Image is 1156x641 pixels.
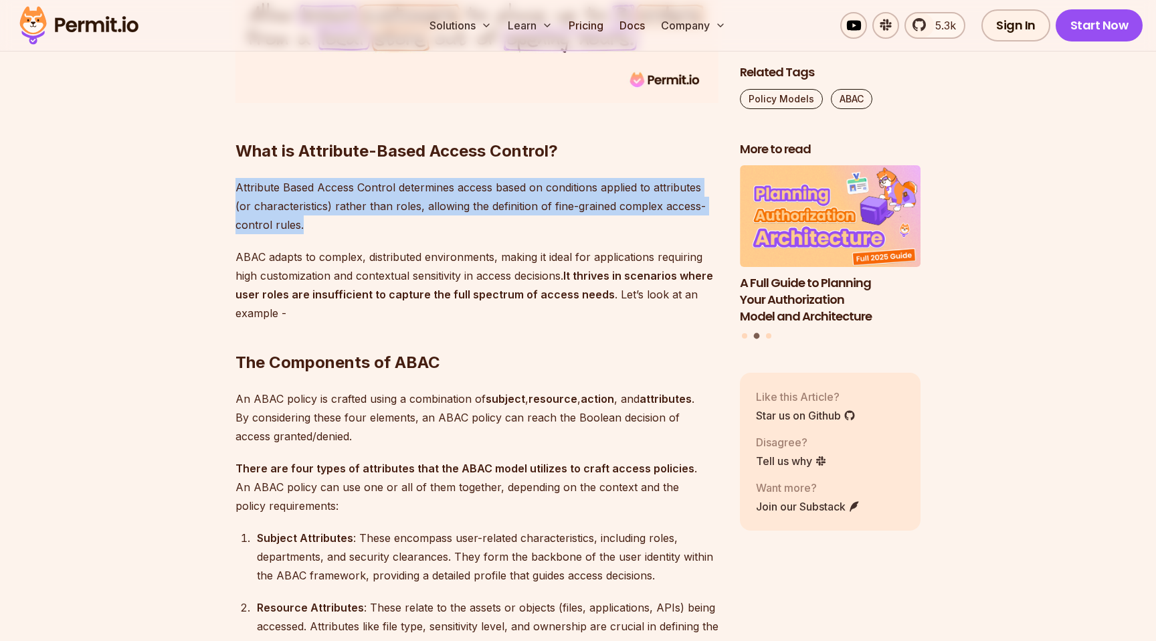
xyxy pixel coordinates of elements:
[766,333,771,339] button: Go to slide 3
[756,498,860,515] a: Join our Substack
[257,529,718,585] div: : These encompass user-related characteristics, including roles, departments, and security cleara...
[740,64,921,81] h2: Related Tags
[614,12,650,39] a: Docs
[754,333,760,339] button: Go to slide 2
[1056,9,1143,41] a: Start Now
[581,392,614,405] strong: action
[740,166,921,341] div: Posts
[502,12,558,39] button: Learn
[235,141,558,161] strong: What is Attribute-Based Access Control?
[740,166,921,268] img: A Full Guide to Planning Your Authorization Model and Architecture
[740,275,921,325] h3: A Full Guide to Planning Your Authorization Model and Architecture
[235,178,718,234] p: Attribute Based Access Control determines access based on conditions applied to attributes (or ch...
[563,12,609,39] a: Pricing
[640,392,692,405] strong: attributes
[257,601,364,614] strong: Resource Attributes
[235,462,694,475] strong: There are four types of attributes that the ABAC model utilizes to craft access policies
[486,392,525,405] strong: subject
[927,17,956,33] span: 5.3k
[756,434,827,450] p: Disagree?
[756,407,856,424] a: Star us on Github
[13,3,144,48] img: Permit logo
[756,389,856,405] p: Like this Article?
[235,298,718,373] h2: The Components of ABAC
[981,9,1050,41] a: Sign In
[257,531,353,545] strong: Subject Attributes
[235,459,718,515] p: . An ABAC policy can use one or all of them together, depending on the context and the policy req...
[424,12,497,39] button: Solutions
[740,141,921,158] h2: More to read
[528,392,577,405] strong: resource
[756,453,827,469] a: Tell us why
[235,248,718,323] p: ABAC adapts to complex, distributed environments, making it ideal for applications requiring high...
[756,480,860,496] p: Want more?
[656,12,731,39] button: Company
[235,389,718,446] p: An ABAC policy is crafted using a combination of , , , and . By considering these four elements, ...
[831,89,872,109] a: ABAC
[742,333,747,339] button: Go to slide 1
[235,269,713,301] strong: It thrives in scenarios where user roles are insufficient to capture the full spectrum of access ...
[740,166,921,325] a: A Full Guide to Planning Your Authorization Model and ArchitectureA Full Guide to Planning Your A...
[904,12,965,39] a: 5.3k
[740,166,921,325] li: 2 of 3
[740,89,823,109] a: Policy Models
